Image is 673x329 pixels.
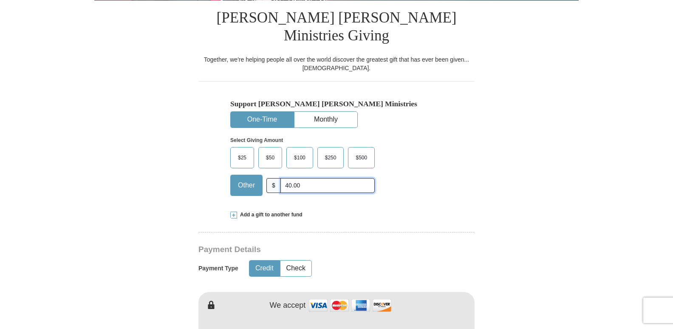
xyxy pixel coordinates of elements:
h1: [PERSON_NAME] [PERSON_NAME] Ministries Giving [198,0,475,55]
span: Add a gift to another fund [237,211,303,218]
span: $500 [351,151,371,164]
div: Together, we're helping people all over the world discover the greatest gift that has ever been g... [198,55,475,72]
button: Monthly [294,112,357,128]
span: $100 [290,151,310,164]
input: Other Amount [280,178,375,193]
h5: Support [PERSON_NAME] [PERSON_NAME] Ministries [230,99,443,108]
h4: We accept [270,301,306,310]
h3: Payment Details [198,245,415,255]
span: Other [234,179,259,192]
span: $50 [262,151,279,164]
strong: Select Giving Amount [230,137,283,143]
h5: Payment Type [198,265,238,272]
img: credit cards accepted [308,296,393,315]
button: Check [280,261,311,276]
span: $25 [234,151,251,164]
span: $250 [321,151,341,164]
button: One-Time [231,112,294,128]
button: Credit [249,261,280,276]
span: $ [266,178,281,193]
